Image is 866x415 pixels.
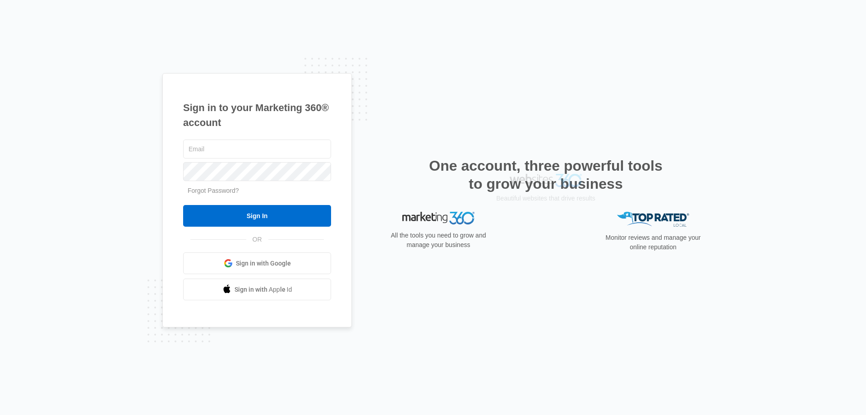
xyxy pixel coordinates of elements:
a: Sign in with Apple Id [183,279,331,300]
a: Forgot Password? [188,187,239,194]
input: Email [183,140,331,159]
span: OR [246,235,268,244]
p: All the tools you need to grow and manage your business [388,231,489,250]
h2: One account, three powerful tools to grow your business [426,157,665,193]
img: Top Rated Local [617,212,689,227]
span: Sign in with Apple Id [235,285,292,294]
h1: Sign in to your Marketing 360® account [183,100,331,130]
span: Sign in with Google [236,259,291,268]
img: Marketing 360 [402,212,474,224]
p: Monitor reviews and manage your online reputation [603,233,704,252]
img: Websites 360 [510,212,582,225]
p: Beautiful websites that drive results [495,232,596,241]
input: Sign In [183,205,331,227]
a: Sign in with Google [183,252,331,274]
